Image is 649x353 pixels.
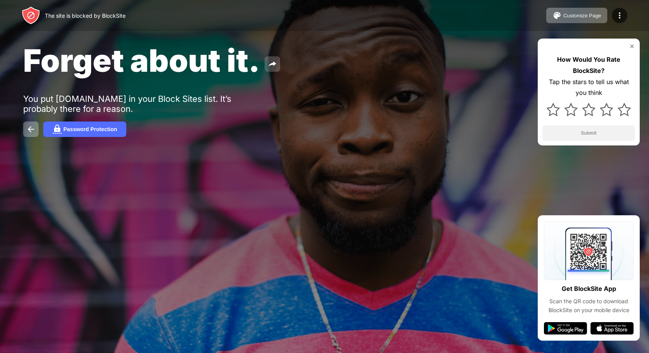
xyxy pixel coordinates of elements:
[23,94,262,114] div: You put [DOMAIN_NAME] in your Block Sites list. It’s probably there for a reason.
[22,6,40,25] img: header-logo.svg
[547,103,560,116] img: star.svg
[562,283,616,294] div: Get BlockSite App
[43,122,126,137] button: Password Protection
[615,11,624,20] img: menu-icon.svg
[600,103,613,116] img: star.svg
[582,103,595,116] img: star.svg
[542,76,635,99] div: Tap the stars to tell us what you think
[268,59,277,69] img: share.svg
[564,103,578,116] img: star.svg
[53,125,62,134] img: password.svg
[63,126,117,132] div: Password Protection
[23,42,260,79] span: Forget about it.
[26,125,36,134] img: back.svg
[544,297,634,314] div: Scan the QR code to download BlockSite on your mobile device
[563,13,601,19] div: Customize Page
[544,322,587,334] img: google-play.svg
[544,221,634,280] img: qrcode.svg
[590,322,634,334] img: app-store.svg
[546,8,607,23] button: Customize Page
[45,12,126,19] div: The site is blocked by BlockSite
[629,43,635,49] img: rate-us-close.svg
[552,11,562,20] img: pallet.svg
[542,54,635,76] div: How Would You Rate BlockSite?
[618,103,631,116] img: star.svg
[542,125,635,141] button: Submit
